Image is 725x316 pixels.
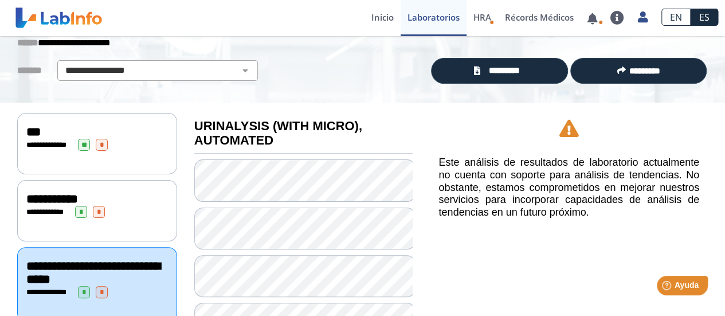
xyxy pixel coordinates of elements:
h5: Este análisis de resultados de laboratorio actualmente no cuenta con soporte para análisis de ten... [438,157,699,219]
iframe: Help widget launcher [623,271,712,303]
a: ES [691,9,718,26]
b: URINALYSIS (WITH MICRO), AUTOMATED [194,119,362,147]
a: EN [661,9,691,26]
span: HRA [473,11,491,23]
